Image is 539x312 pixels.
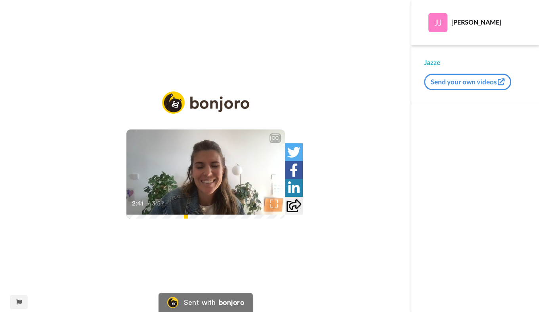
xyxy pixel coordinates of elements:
[219,299,244,306] div: bonjoro
[152,199,166,208] span: 3:57
[159,293,253,312] a: Bonjoro LogoSent withbonjoro
[132,199,146,208] span: 2:41
[167,297,178,308] img: Bonjoro Logo
[184,299,216,306] div: Sent with
[270,134,280,142] div: CC
[428,13,447,32] img: Profile Image
[147,199,150,208] span: /
[451,18,526,26] div: [PERSON_NAME]
[162,91,249,114] img: logo_full.png
[424,58,526,67] div: Jazze
[270,200,278,207] img: Full screen
[424,74,511,90] button: Send your own videos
